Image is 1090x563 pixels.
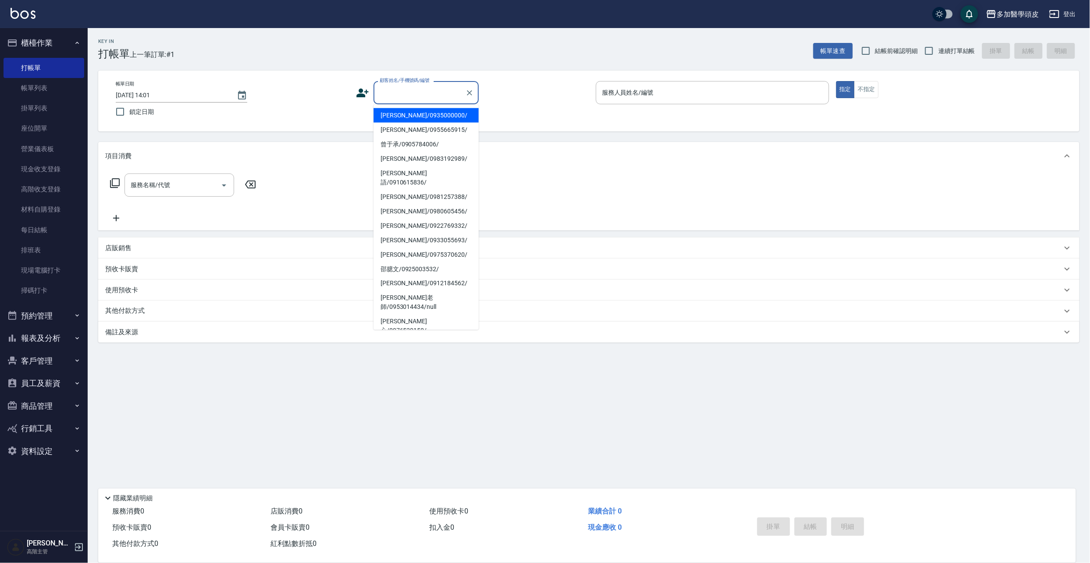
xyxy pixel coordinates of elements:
[112,507,144,515] span: 服務消費 0
[4,78,84,98] a: 帳單列表
[961,5,978,23] button: save
[4,395,84,418] button: 商品管理
[98,280,1079,301] div: 使用預收卡
[7,538,25,556] img: Person
[98,48,130,60] h3: 打帳單
[4,220,84,240] a: 每日結帳
[4,280,84,301] a: 掃碼打卡
[374,166,479,190] li: [PERSON_NAME]語/0910615836/
[374,152,479,166] li: [PERSON_NAME]/0983192989/
[836,81,855,98] button: 指定
[4,260,84,280] a: 現場電腦打卡
[4,305,84,327] button: 預約管理
[374,233,479,248] li: [PERSON_NAME]/0933055693/
[4,98,84,118] a: 掛單列表
[4,240,84,260] a: 排班表
[997,9,1039,20] div: 多加醫學頭皮
[105,306,149,316] p: 其他付款方式
[938,46,975,56] span: 連續打單結帳
[374,262,479,276] li: 邵臆文/0925003532/
[380,77,430,84] label: 顧客姓名/手機號碼/編號
[271,523,310,531] span: 會員卡販賣 0
[4,58,84,78] a: 打帳單
[116,81,134,87] label: 帳單日期
[116,88,228,103] input: YYYY/MM/DD hh:mm
[4,32,84,54] button: 櫃檯作業
[130,49,175,60] span: 上一筆訂單:#1
[98,301,1079,322] div: 其他付款方式
[4,199,84,220] a: 材料自購登錄
[98,142,1079,170] div: 項目消費
[4,159,84,179] a: 現金收支登錄
[271,507,303,515] span: 店販消費 0
[4,350,84,372] button: 客戶管理
[374,137,479,152] li: 曾于承/0905784006/
[105,286,138,295] p: 使用預收卡
[232,85,253,106] button: Choose date, selected date is 2025-08-12
[217,178,231,192] button: Open
[98,322,1079,343] div: 備註及來源
[4,372,84,395] button: 員工及薪資
[374,219,479,233] li: [PERSON_NAME]/0922769332/
[429,507,468,515] span: 使用預收卡 0
[854,81,879,98] button: 不指定
[875,46,918,56] span: 結帳前確認明細
[98,237,1079,258] div: 店販銷售
[374,123,479,137] li: [PERSON_NAME]/0955665915/
[105,328,138,337] p: 備註及來源
[105,265,138,274] p: 預收卡販賣
[374,276,479,291] li: [PERSON_NAME]/0912184562/
[1046,6,1079,22] button: 登出
[463,87,476,99] button: Clear
[98,39,130,44] h2: Key In
[588,507,622,515] span: 業績合計 0
[112,539,158,548] span: 其他付款方式 0
[105,152,132,161] p: 項目消費
[374,248,479,262] li: [PERSON_NAME]/0975370620/
[4,118,84,138] a: 座位開單
[374,291,479,315] li: [PERSON_NAME]老師/0953014434/null
[374,108,479,123] li: [PERSON_NAME]/0935000000/
[129,107,154,117] span: 鎖定日期
[4,139,84,159] a: 營業儀表板
[27,539,71,548] h5: [PERSON_NAME]
[4,179,84,199] a: 高階收支登錄
[4,417,84,440] button: 行銷工具
[105,244,132,253] p: 店販銷售
[374,315,479,338] li: [PERSON_NAME]心/0976529150/
[4,440,84,463] button: 資料設定
[98,258,1079,280] div: 預收卡販賣
[983,5,1042,23] button: 多加醫學頭皮
[113,494,153,503] p: 隱藏業績明細
[374,190,479,204] li: [PERSON_NAME]/0981257388/
[112,523,151,531] span: 預收卡販賣 0
[4,327,84,350] button: 報表及分析
[588,523,622,531] span: 現金應收 0
[813,43,853,59] button: 帳單速查
[11,8,36,19] img: Logo
[374,204,479,219] li: [PERSON_NAME]/0980605456/
[27,548,71,556] p: 高階主管
[429,523,454,531] span: 扣入金 0
[271,539,317,548] span: 紅利點數折抵 0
